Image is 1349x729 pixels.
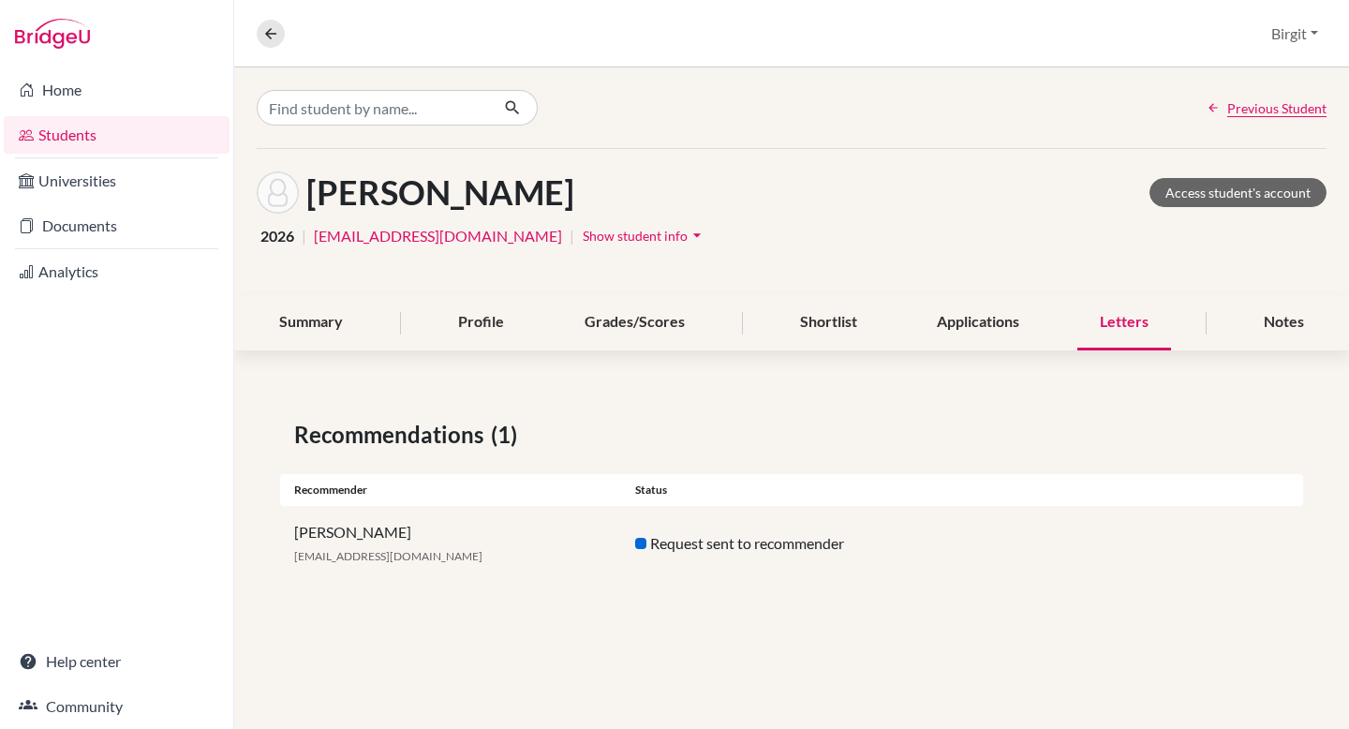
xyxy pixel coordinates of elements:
[294,549,482,563] span: [EMAIL_ADDRESS][DOMAIN_NAME]
[583,228,688,244] span: Show student info
[4,688,230,725] a: Community
[1149,178,1327,207] a: Access student's account
[1263,16,1327,52] button: Birgit
[314,225,562,247] a: [EMAIL_ADDRESS][DOMAIN_NAME]
[4,116,230,154] a: Students
[1077,295,1171,350] div: Letters
[1241,295,1327,350] div: Notes
[582,221,707,250] button: Show student infoarrow_drop_down
[280,482,621,498] div: Recommender
[562,295,707,350] div: Grades/Scores
[436,295,526,350] div: Profile
[294,418,491,452] span: Recommendations
[15,19,90,49] img: Bridge-U
[914,295,1042,350] div: Applications
[4,71,230,109] a: Home
[570,225,574,247] span: |
[4,162,230,200] a: Universities
[688,226,706,245] i: arrow_drop_down
[257,171,299,214] img: Kabir Variava's avatar
[621,482,962,498] div: Status
[260,225,294,247] span: 2026
[306,172,574,213] h1: [PERSON_NAME]
[778,295,880,350] div: Shortlist
[257,90,489,126] input: Find student by name...
[491,418,525,452] span: (1)
[4,643,230,680] a: Help center
[4,253,230,290] a: Analytics
[4,207,230,245] a: Documents
[302,225,306,247] span: |
[280,521,621,566] div: [PERSON_NAME]
[257,295,365,350] div: Summary
[1227,98,1327,118] span: Previous Student
[1207,98,1327,118] a: Previous Student
[621,532,962,555] div: Request sent to recommender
